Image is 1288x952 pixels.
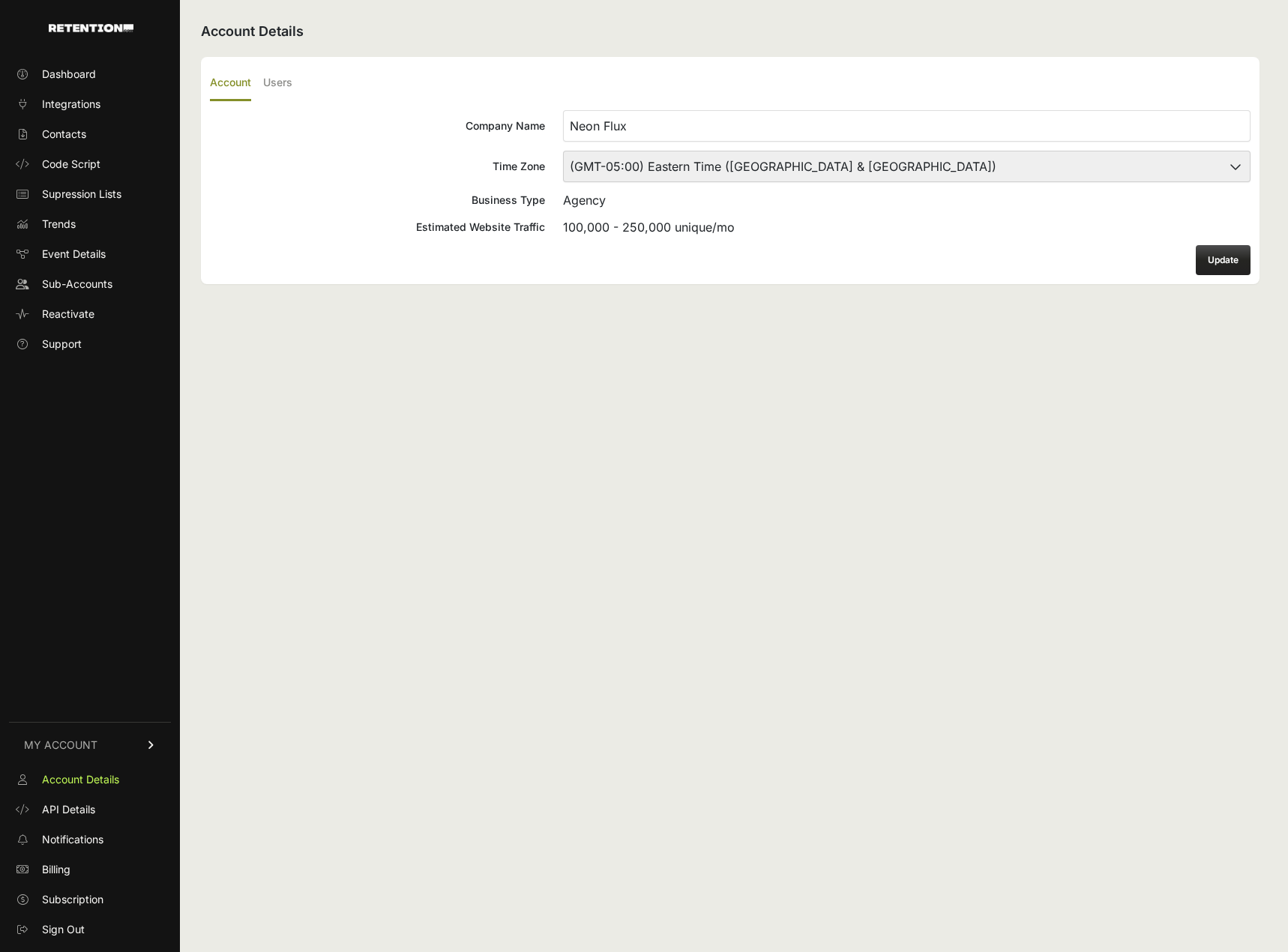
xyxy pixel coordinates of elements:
span: API Details [42,802,95,817]
span: Contacts [42,127,86,142]
label: Users [263,66,292,101]
div: Company Name [210,118,545,133]
a: Subscription [9,888,171,912]
div: 100,000 - 250,000 unique/mo [563,218,1251,236]
span: Account Details [42,772,119,787]
a: Supression Lists [9,182,171,206]
div: Business Type [210,193,545,208]
a: MY ACCOUNT [9,722,171,768]
a: Integrations [9,92,171,116]
a: Reactivate [9,302,171,326]
img: Retention.com [49,24,133,32]
span: Code Script [42,157,100,172]
a: Sub-Accounts [9,272,171,296]
span: Billing [42,862,70,877]
span: Trends [42,217,76,232]
span: Sub-Accounts [42,277,112,292]
a: API Details [9,798,171,822]
a: Sign Out [9,918,171,942]
a: Dashboard [9,62,171,86]
span: Notifications [42,832,103,847]
a: Billing [9,858,171,882]
a: Contacts [9,122,171,146]
span: MY ACCOUNT [24,738,97,753]
a: Code Script [9,152,171,176]
button: Update [1196,245,1251,275]
a: Event Details [9,242,171,266]
a: Notifications [9,828,171,852]
select: Time Zone [563,151,1251,182]
a: Support [9,332,171,356]
span: Sign Out [42,922,85,937]
span: Reactivate [42,307,94,322]
div: Agency [563,191,1251,209]
span: Support [42,337,82,352]
div: Time Zone [210,159,545,174]
span: Integrations [42,97,100,112]
span: Subscription [42,892,103,907]
span: Event Details [42,247,106,262]
span: Dashboard [42,67,96,82]
h2: Account Details [201,21,1260,42]
label: Account [210,66,251,101]
span: Supression Lists [42,187,121,202]
a: Trends [9,212,171,236]
a: Account Details [9,768,171,792]
div: Estimated Website Traffic [210,220,545,235]
input: Company Name [563,110,1251,142]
